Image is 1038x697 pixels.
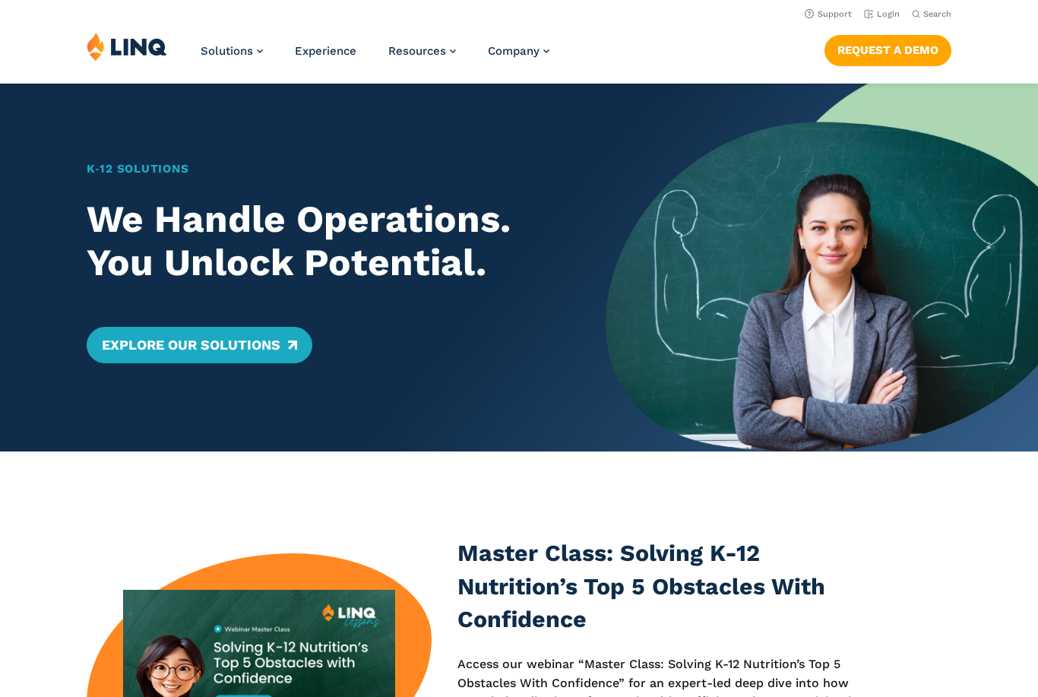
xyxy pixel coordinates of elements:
[295,44,356,58] a: Experience
[488,44,540,58] span: Company
[824,32,951,65] nav: Button Navigation
[201,32,549,82] nav: Primary Navigation
[87,160,563,178] h1: K‑12 Solutions
[805,9,852,19] a: Support
[388,44,456,58] a: Resources
[87,32,167,61] img: LINQ | K‑12 Software
[912,8,951,20] button: Open Search Bar
[87,327,312,363] a: Explore Our Solutions
[864,9,900,19] a: Login
[201,44,263,58] a: Solutions
[923,9,951,19] span: Search
[87,198,563,284] h2: We Handle Operations. You Unlock Potential.
[388,44,446,58] span: Resources
[606,84,1038,451] img: Home Banner
[824,35,951,65] a: Request a Demo
[201,44,253,58] span: Solutions
[457,537,877,635] h3: Master Class: Solving K-12 Nutrition’s Top 5 Obstacles With Confidence
[488,44,549,58] a: Company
